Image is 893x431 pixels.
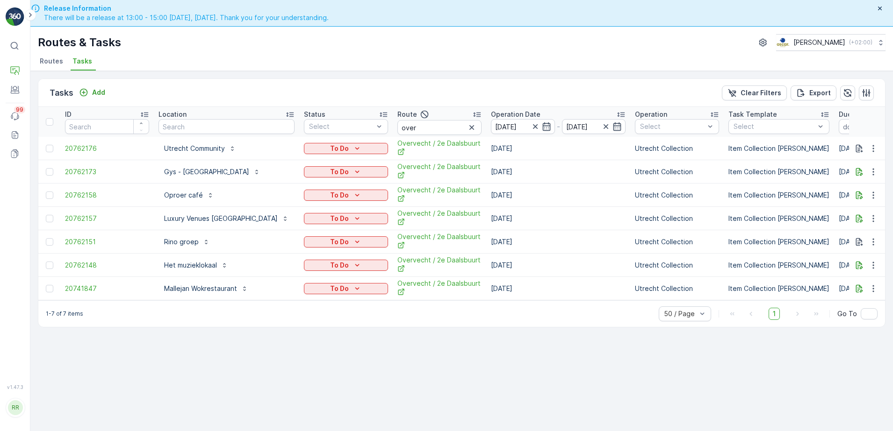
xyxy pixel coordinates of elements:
[65,110,72,119] p: ID
[46,238,53,246] div: Toggle Row Selected
[304,143,388,154] button: To Do
[304,190,388,201] button: To Do
[50,86,73,99] p: Tasks
[486,277,630,300] td: [DATE]
[630,184,724,207] td: Utrecht Collection
[330,191,349,200] p: To Do
[397,185,482,205] a: Overvecht / 2e Daalsbuurt
[640,122,705,131] p: Select
[849,39,872,46] p: ( +02:00 )
[486,184,630,207] td: [DATE]
[330,237,349,247] p: To Do
[304,166,388,177] button: To Do
[491,119,555,134] input: dd/mm/yyyy
[397,232,482,251] span: Overvecht / 2e Daalsbuurt
[65,261,149,270] a: 20762148
[486,230,630,254] td: [DATE]
[46,261,53,269] div: Toggle Row Selected
[304,236,388,247] button: To Do
[397,139,482,158] a: Overvecht / 2e Daalsbuurt
[724,277,834,300] td: Item Collection [PERSON_NAME]
[791,85,836,100] button: Export
[158,164,266,179] button: Gys - [GEOGRAPHIC_DATA]
[164,214,278,223] p: Luxury Venues [GEOGRAPHIC_DATA]
[46,168,53,176] div: Toggle Row Selected
[158,211,295,226] button: Luxury Venues [GEOGRAPHIC_DATA]
[630,160,724,184] td: Utrecht Collection
[330,214,349,223] p: To Do
[809,88,831,98] p: Export
[158,119,295,134] input: Search
[46,215,53,222] div: Toggle Row Selected
[839,110,869,119] p: Due Date
[44,4,329,13] span: Release Information
[330,261,349,270] p: To Do
[6,7,24,26] img: logo
[397,120,482,135] input: Search
[397,255,482,275] a: Overvecht / 2e Daalsbuurt
[46,310,83,318] p: 1-7 of 7 items
[724,207,834,230] td: Item Collection [PERSON_NAME]
[330,144,349,153] p: To Do
[75,87,109,98] button: Add
[6,107,24,126] a: 99
[630,277,724,300] td: Utrecht Collection
[164,191,203,200] p: Oproer café
[65,119,149,134] input: Search
[304,260,388,271] button: To Do
[724,254,834,277] td: Item Collection [PERSON_NAME]
[65,144,149,153] a: 20762176
[734,122,815,131] p: Select
[837,309,857,318] span: Go To
[491,110,540,119] p: Operation Date
[330,284,349,293] p: To Do
[158,281,254,296] button: Mallejan Wokrestaurant
[164,261,217,270] p: Het muzieklokaal
[29,401,79,424] p: [PERSON_NAME][EMAIL_ADDRESS][DOMAIN_NAME]
[158,141,242,156] button: Utrecht Community
[65,284,149,293] a: 20741847
[65,237,149,247] a: 20762151
[330,167,349,177] p: To Do
[65,167,149,177] a: 20762173
[486,254,630,277] td: [DATE]
[72,57,92,66] span: Tasks
[22,42,31,49] p: ⌘B
[397,279,482,298] a: Overvecht / 2e Daalsbuurt
[304,213,388,224] button: To Do
[164,144,225,153] p: Utrecht Community
[486,137,630,160] td: [DATE]
[776,37,790,48] img: basis-logo_rgb2x.png
[630,230,724,254] td: Utrecht Collection
[65,191,149,200] a: 20762158
[741,88,781,98] p: Clear Filters
[92,88,105,97] p: Add
[724,184,834,207] td: Item Collection [PERSON_NAME]
[397,162,482,181] a: Overvecht / 2e Daalsbuurt
[562,119,626,134] input: dd/mm/yyyy
[397,110,417,119] p: Route
[40,57,63,66] span: Routes
[724,137,834,160] td: Item Collection [PERSON_NAME]
[724,230,834,254] td: Item Collection [PERSON_NAME]
[776,34,886,51] button: [PERSON_NAME](+02:00)
[630,137,724,160] td: Utrecht Collection
[158,258,234,273] button: Het muzieklokaal
[8,400,23,415] div: RR
[630,207,724,230] td: Utrecht Collection
[164,237,199,247] p: Rino groep
[722,85,787,100] button: Clear Filters
[29,392,79,401] p: riesvandijk
[557,121,560,132] p: -
[309,122,374,131] p: Select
